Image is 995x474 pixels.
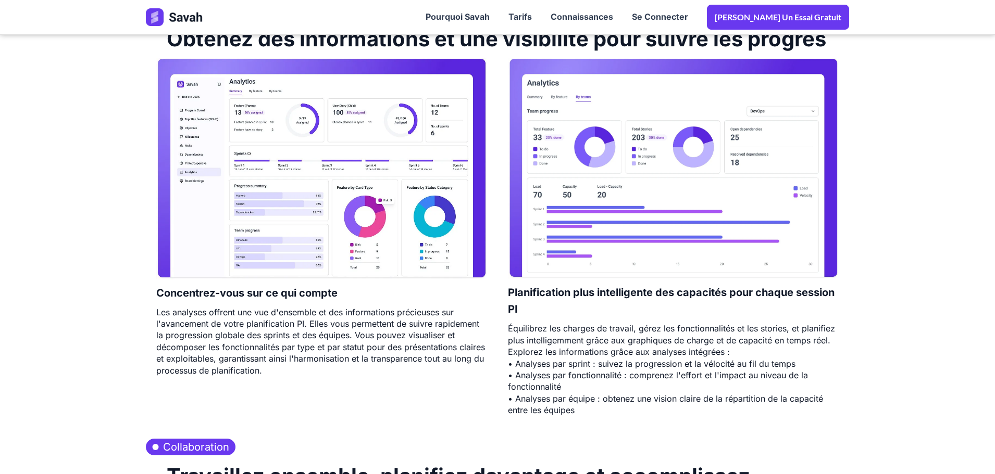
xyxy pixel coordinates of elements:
div: Widget de chat [943,424,995,474]
font: Domaine : [DOMAIN_NAME] [27,27,119,35]
font: Planification plus intelligente des capacités pour chaque session PI [508,286,835,315]
a: Pourquoi Savah [416,1,499,33]
img: website_grey.svg [17,27,25,35]
a: [PERSON_NAME] un essai gratuit [707,5,849,30]
font: [PERSON_NAME] un essai gratuit [715,12,841,22]
img: tab_keywords_by_traffic_grey.svg [118,60,127,69]
font: version [29,17,51,24]
a: Connaissances [541,1,623,33]
font: • Analyses par sprint : suivez la progression et la vélocité au fil du temps [508,358,795,369]
font: Équilibrez les charges de travail, gérez les fonctionnalités et les stories, et planifiez plus in... [508,323,835,357]
font: • Analyses par fonctionnalité : comprenez l'effort et l'impact au niveau de la fonctionnalité [508,370,808,392]
iframe: Chat Widget [943,424,995,474]
font: 4.0.25 [51,17,69,24]
a: Tarifs [499,1,541,33]
a: Se connecter [623,1,698,33]
font: Concentrez-vous sur ce qui compte [156,287,338,299]
font: Les analyses offrent une vue d'ensemble et des informations précieuses sur l'avancement de votre ... [156,307,485,376]
font: Domaine [54,61,80,69]
font: Tarifs [508,11,532,22]
font: Mots-clés [130,61,159,69]
font: Obtenez des informations et une visibilité pour suivre les progrès [167,26,826,52]
font: Pourquoi Savah [426,11,490,22]
img: logo_orange.svg [17,17,25,25]
img: tab_domain_overview_orange.svg [42,60,51,69]
font: Collaboration [163,441,229,453]
font: Se connecter [632,11,688,22]
font: • Analyses par équipe : obtenez une vision claire de la répartition de la capacité entre les équipes [508,393,823,415]
font: Connaissances [551,11,613,22]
